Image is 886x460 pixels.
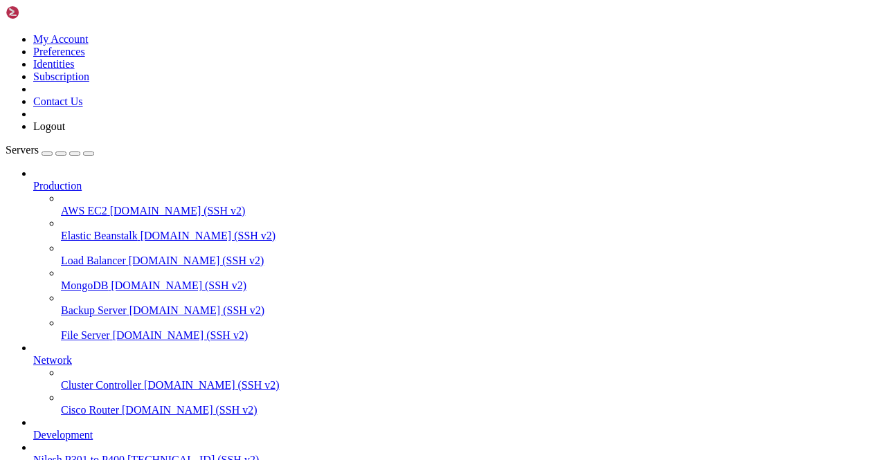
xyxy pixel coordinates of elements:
li: Production [33,167,880,342]
a: Network [33,354,880,367]
span: AWS EC2 [61,205,107,217]
span: [DOMAIN_NAME] (SSH v2) [113,329,248,341]
a: MongoDB [DOMAIN_NAME] (SSH v2) [61,279,880,292]
span: [DOMAIN_NAME] (SSH v2) [122,404,257,416]
li: File Server [DOMAIN_NAME] (SSH v2) [61,317,880,342]
li: Cisco Router [DOMAIN_NAME] (SSH v2) [61,392,880,416]
a: File Server [DOMAIN_NAME] (SSH v2) [61,329,880,342]
span: MongoDB [61,279,108,291]
li: Backup Server [DOMAIN_NAME] (SSH v2) [61,292,880,317]
span: Cluster Controller [61,379,141,391]
span: [DOMAIN_NAME] (SSH v2) [129,255,264,266]
li: MongoDB [DOMAIN_NAME] (SSH v2) [61,267,880,292]
li: Elastic Beanstalk [DOMAIN_NAME] (SSH v2) [61,217,880,242]
span: Network [33,354,72,366]
a: Logout [33,120,65,132]
a: Development [33,429,880,441]
span: File Server [61,329,110,341]
a: Production [33,180,880,192]
span: Servers [6,144,39,156]
a: Contact Us [33,95,83,107]
img: Shellngn [6,6,85,19]
span: [DOMAIN_NAME] (SSH v2) [129,304,265,316]
span: Development [33,429,93,441]
li: Cluster Controller [DOMAIN_NAME] (SSH v2) [61,367,880,392]
span: Load Balancer [61,255,126,266]
li: Network [33,342,880,416]
a: Backup Server [DOMAIN_NAME] (SSH v2) [61,304,880,317]
li: Load Balancer [DOMAIN_NAME] (SSH v2) [61,242,880,267]
a: Servers [6,144,94,156]
a: Elastic Beanstalk [DOMAIN_NAME] (SSH v2) [61,230,880,242]
span: [DOMAIN_NAME] (SSH v2) [144,379,280,391]
a: My Account [33,33,89,45]
a: Load Balancer [DOMAIN_NAME] (SSH v2) [61,255,880,267]
li: Development [33,416,880,441]
span: [DOMAIN_NAME] (SSH v2) [141,230,276,241]
a: AWS EC2 [DOMAIN_NAME] (SSH v2) [61,205,880,217]
span: Elastic Beanstalk [61,230,138,241]
a: Identities [33,58,75,70]
a: Cisco Router [DOMAIN_NAME] (SSH v2) [61,404,880,416]
a: Subscription [33,71,89,82]
span: [DOMAIN_NAME] (SSH v2) [111,279,246,291]
span: Production [33,180,82,192]
span: [DOMAIN_NAME] (SSH v2) [110,205,246,217]
span: Cisco Router [61,404,119,416]
a: Preferences [33,46,85,57]
a: Cluster Controller [DOMAIN_NAME] (SSH v2) [61,379,880,392]
span: Backup Server [61,304,127,316]
li: AWS EC2 [DOMAIN_NAME] (SSH v2) [61,192,880,217]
